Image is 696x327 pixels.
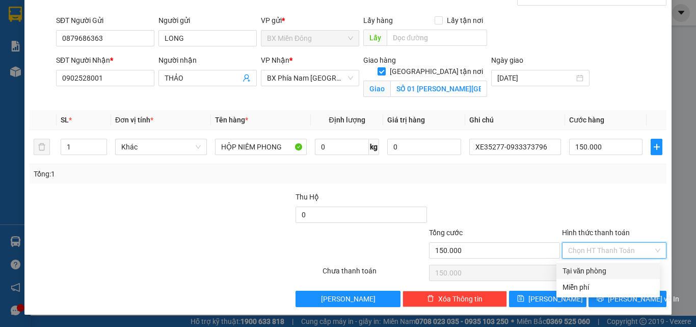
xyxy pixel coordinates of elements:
input: Giao tận nơi [390,81,487,97]
div: Người gửi [158,15,257,26]
span: [PERSON_NAME] [321,293,376,305]
span: Tên hàng [215,116,248,124]
input: Ghi Chú [469,139,561,155]
span: save [517,295,524,303]
span: Thu Hộ [296,193,319,201]
span: SL [61,116,69,124]
span: BX Phía Nam Nha Trang [267,70,353,86]
input: 0 [387,139,461,155]
div: SĐT Người Gửi [56,15,154,26]
span: Tổng cước [429,229,463,237]
button: printer[PERSON_NAME] và In [588,291,666,307]
span: Lấy [363,30,387,46]
span: Giao hàng [363,56,396,64]
div: SĐT Người Nhận [56,55,154,66]
div: VP gửi [261,15,359,26]
input: VD: Bàn, Ghế [215,139,307,155]
span: Giá trị hàng [387,116,425,124]
span: Lấy tận nơi [443,15,487,26]
span: Lấy hàng [363,16,393,24]
th: Ghi chú [465,110,565,130]
span: BX Miền Đông [267,31,353,46]
div: Người nhận [158,55,257,66]
span: Đơn vị tính [115,116,153,124]
span: printer [597,295,604,303]
span: Giao [363,81,390,97]
span: kg [369,139,379,155]
button: save[PERSON_NAME] [509,291,587,307]
span: Khác [121,139,201,155]
span: user-add [243,74,251,82]
input: Ngày giao [497,72,574,84]
span: VP Nhận [261,56,289,64]
span: delete [427,295,434,303]
span: Định lượng [329,116,365,124]
button: [PERSON_NAME] [296,291,400,307]
span: [PERSON_NAME] và In [608,293,679,305]
span: [GEOGRAPHIC_DATA] tận nơi [386,66,487,77]
div: Tổng: 1 [34,168,270,180]
div: Tại văn phòng [563,265,654,276]
button: plus [651,139,662,155]
label: Ngày giao [491,56,523,64]
span: plus [651,143,662,151]
button: deleteXóa Thông tin [403,291,507,307]
div: Chưa thanh toán [322,265,428,283]
span: Cước hàng [569,116,604,124]
span: Xóa Thông tin [438,293,483,305]
label: Hình thức thanh toán [562,229,630,237]
input: Dọc đường [387,30,487,46]
button: delete [34,139,50,155]
div: Miễn phí [563,282,654,293]
span: [PERSON_NAME] [528,293,583,305]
